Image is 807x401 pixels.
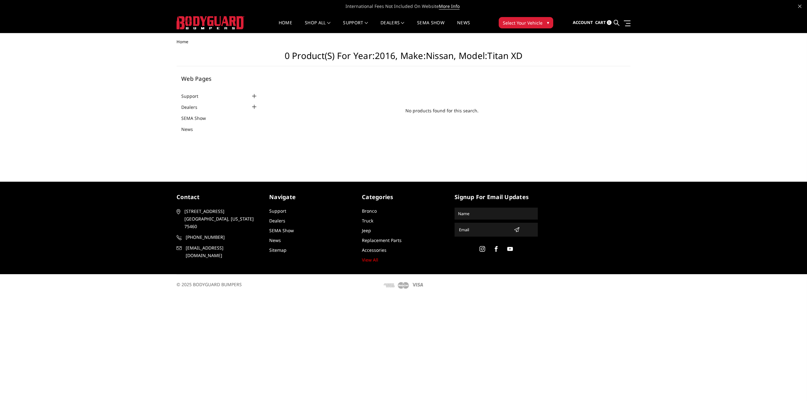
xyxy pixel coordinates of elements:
a: Cart 0 [595,14,612,31]
a: SEMA Show [269,227,294,233]
input: Name [456,209,537,219]
a: Home [279,21,292,33]
a: Replacement Parts [362,237,402,243]
span: © 2025 BODYGUARD BUMPERS [177,281,242,287]
h1: 0 Product(s) for Year:2016, Make:Nissan, Model:Titan XD [177,50,630,66]
span: Account [573,20,593,25]
a: [PHONE_NUMBER] [177,233,260,241]
h5: contact [177,193,260,201]
a: shop all [305,21,330,33]
a: News [457,21,470,33]
a: Support [269,208,286,214]
input: Email [456,225,511,235]
button: Select Your Vehicle [499,17,553,28]
span: 0 [607,20,612,25]
a: More Info [439,3,460,9]
a: SEMA Show [417,21,444,33]
span: Select Your Vehicle [503,20,543,26]
a: SEMA Show [181,115,214,121]
a: Account [573,14,593,31]
a: Support [343,21,368,33]
a: News [181,126,201,133]
a: Sitemap [269,247,287,253]
a: News [269,237,281,243]
a: Dealers [269,218,285,224]
span: ▾ [547,19,549,26]
a: Dealers [181,104,205,110]
a: Dealers [380,21,404,33]
span: No products found for this search. [268,107,617,114]
h5: signup for email updates [455,193,538,201]
span: [EMAIL_ADDRESS][DOMAIN_NAME] [186,244,259,259]
a: Accessories [362,247,386,253]
span: Cart [595,20,606,25]
h5: Web Pages [181,76,258,81]
h5: Navigate [269,193,352,201]
h5: Categories [362,193,445,201]
a: [EMAIL_ADDRESS][DOMAIN_NAME] [177,244,260,259]
a: View All [362,257,378,263]
a: Bronco [362,208,377,214]
span: [PHONE_NUMBER] [186,233,259,241]
a: Truck [362,218,373,224]
img: BODYGUARD BUMPERS [177,16,244,29]
a: Jeep [362,227,371,233]
span: Home [177,39,188,44]
span: [STREET_ADDRESS] [GEOGRAPHIC_DATA], [US_STATE] 75460 [184,208,258,230]
a: Support [181,93,206,99]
